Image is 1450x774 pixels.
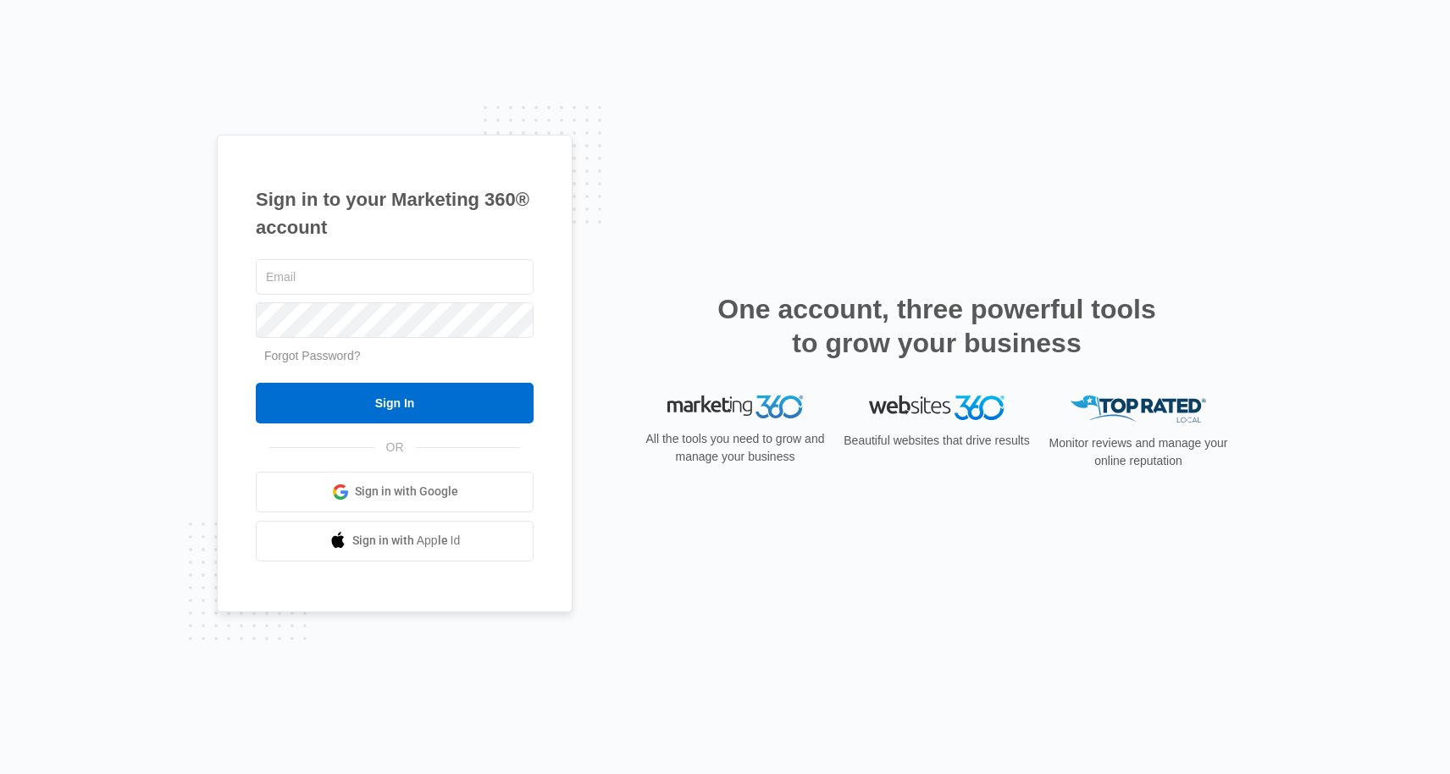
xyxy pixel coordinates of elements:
h1: Sign in to your Marketing 360® account [256,185,534,241]
span: OR [374,439,416,456]
h2: One account, three powerful tools to grow your business [712,292,1161,360]
img: Top Rated Local [1071,395,1206,423]
input: Sign In [256,383,534,423]
span: Sign in with Apple Id [352,532,461,550]
span: Sign in with Google [355,483,458,500]
p: Beautiful websites that drive results [842,432,1032,450]
a: Forgot Password? [264,349,361,362]
a: Sign in with Google [256,472,534,512]
p: All the tools you need to grow and manage your business [640,430,830,466]
p: Monitor reviews and manage your online reputation [1043,434,1233,470]
input: Email [256,259,534,295]
a: Sign in with Apple Id [256,521,534,561]
img: Marketing 360 [667,395,803,419]
img: Websites 360 [869,395,1004,420]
